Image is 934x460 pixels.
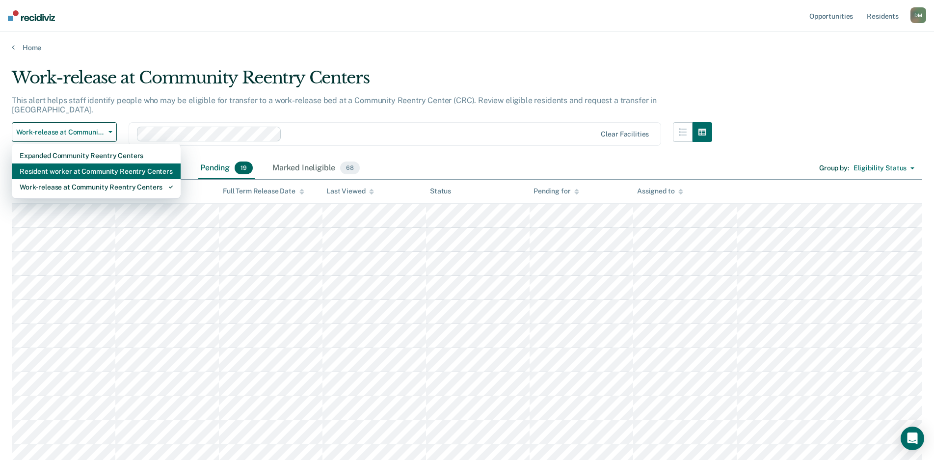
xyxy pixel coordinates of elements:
[12,122,117,142] button: Work-release at Community Reentry Centers
[637,187,683,195] div: Assigned to
[910,7,926,23] button: DM
[910,7,926,23] div: D M
[16,128,105,136] span: Work-release at Community Reentry Centers
[12,68,712,96] div: Work-release at Community Reentry Centers
[534,187,579,195] div: Pending for
[12,43,922,52] a: Home
[12,96,657,114] p: This alert helps staff identify people who may be eligible for transfer to a work-release bed at ...
[854,164,907,172] div: Eligibility Status
[20,148,173,163] div: Expanded Community Reentry Centers
[326,187,374,195] div: Last Viewed
[819,164,849,172] div: Group by :
[340,162,360,174] span: 68
[430,187,451,195] div: Status
[601,130,649,138] div: Clear facilities
[235,162,253,174] span: 19
[901,427,924,450] div: Open Intercom Messenger
[8,10,55,21] img: Recidiviz
[223,187,304,195] div: Full Term Release Date
[20,163,173,179] div: Resident worker at Community Reentry Centers
[270,158,362,179] div: Marked Ineligible68
[198,158,255,179] div: Pending19
[849,161,919,176] button: Eligibility Status
[20,179,173,195] div: Work-release at Community Reentry Centers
